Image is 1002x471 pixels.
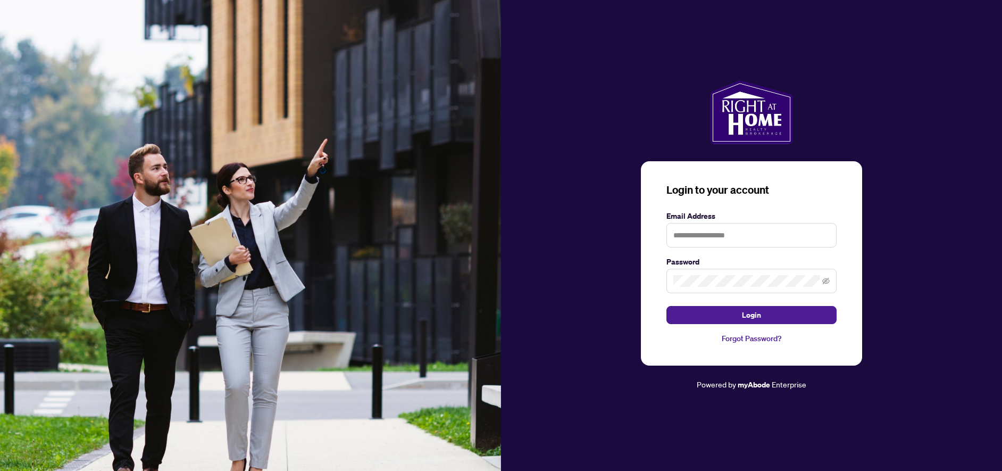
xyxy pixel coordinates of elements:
span: Powered by [697,379,736,389]
a: myAbode [738,379,770,391]
span: eye-invisible [822,277,830,285]
button: Login [666,306,837,324]
label: Email Address [666,210,837,222]
img: ma-logo [710,80,792,144]
label: Password [666,256,837,268]
span: Login [742,307,761,324]
span: Enterprise [772,379,806,389]
h3: Login to your account [666,183,837,197]
a: Forgot Password? [666,333,837,344]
